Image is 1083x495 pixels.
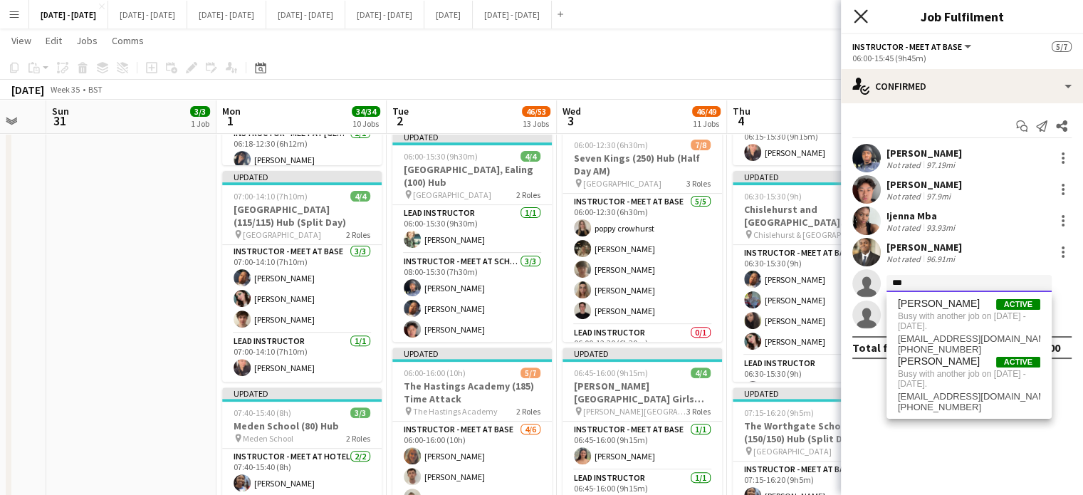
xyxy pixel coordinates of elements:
[222,171,382,382] app-job-card: Updated07:00-14:10 (7h10m)4/4[GEOGRAPHIC_DATA] (115/115) Hub (Split Day) [GEOGRAPHIC_DATA]2 Roles...
[733,203,892,229] h3: Chislehurst and [GEOGRAPHIC_DATA] (130/130) Hub (split day)
[563,422,722,470] app-card-role: Instructor - Meet at Base1/106:45-16:00 (9h15m)[PERSON_NAME]
[731,113,750,129] span: 4
[108,1,187,28] button: [DATE] - [DATE]
[350,191,370,202] span: 4/4
[516,189,540,200] span: 2 Roles
[392,205,552,254] app-card-role: Lead Instructor1/106:00-15:30 (9h30m)[PERSON_NAME]
[744,191,802,202] span: 06:30-15:30 (9h)
[222,171,382,182] div: Updated
[46,34,62,47] span: Edit
[522,106,550,117] span: 46/53
[220,113,241,129] span: 1
[390,113,409,129] span: 2
[733,245,892,355] app-card-role: Instructor - Meet at Base4/406:30-15:30 (9h)[PERSON_NAME][PERSON_NAME][PERSON_NAME][PERSON_NAME]
[898,344,1040,355] span: +4407539752401
[924,222,958,233] div: 93.93mi
[898,368,1040,391] span: Busy with another job on [DATE] - [DATE].
[852,340,901,355] div: Total fee
[886,178,962,191] div: [PERSON_NAME]
[693,118,720,129] div: 11 Jobs
[563,131,722,342] div: 06:00-12:30 (6h30m)7/8Seven Kings (250) Hub (Half Day AM) [GEOGRAPHIC_DATA]3 RolesInstructor - Me...
[886,209,958,222] div: Ijenna Mba
[1052,41,1072,52] span: 5/7
[733,387,892,399] div: Updated
[560,113,581,129] span: 3
[243,433,293,444] span: Meden School
[886,254,924,264] div: Not rated
[563,105,581,118] span: Wed
[996,299,1040,310] span: Active
[583,406,686,417] span: [PERSON_NAME][GEOGRAPHIC_DATA] for Girls
[563,325,722,373] app-card-role: Lead Instructor0/106:00-12:30 (6h30m)
[392,348,552,359] div: Updated
[753,229,857,240] span: Chislehurst & [GEOGRAPHIC_DATA]
[190,106,210,117] span: 3/3
[50,113,69,129] span: 31
[898,402,1040,413] span: +447960833328
[392,380,552,405] h3: The Hastings Academy (185) Time Attack
[76,34,98,47] span: Jobs
[392,105,409,118] span: Tue
[11,34,31,47] span: View
[886,160,924,170] div: Not rated
[222,420,382,432] h3: Meden School (80) Hub
[222,105,241,118] span: Mon
[886,191,924,202] div: Not rated
[898,333,1040,345] span: abi.cheek@hotmail.com
[841,69,1083,103] div: Confirmed
[413,406,498,417] span: The Hastings Academy
[266,1,345,28] button: [DATE] - [DATE]
[112,34,144,47] span: Comms
[686,406,711,417] span: 3 Roles
[733,355,892,404] app-card-role: Lead Instructor1/106:30-15:30 (9h)
[898,298,980,310] span: Abi cheek
[924,191,953,202] div: 97.9mi
[70,31,103,50] a: Jobs
[898,391,1040,402] span: chenxiwu326@gmail.com
[413,189,491,200] span: [GEOGRAPHIC_DATA]
[40,31,68,50] a: Edit
[352,118,380,129] div: 10 Jobs
[753,446,832,457] span: [GEOGRAPHIC_DATA]
[691,140,711,150] span: 7/8
[516,406,540,417] span: 2 Roles
[898,355,980,368] span: Chenxi Wu
[852,41,973,52] button: Instructor - Meet at Base
[222,203,382,229] h3: [GEOGRAPHIC_DATA] (115/115) Hub (Split Day)
[11,83,44,97] div: [DATE]
[852,41,962,52] span: Instructor - Meet at Base
[392,254,552,343] app-card-role: Instructor - Meet at School3/308:00-15:30 (7h30m)[PERSON_NAME][PERSON_NAME][PERSON_NAME]
[563,348,722,359] div: Updated
[886,222,924,233] div: Not rated
[692,106,721,117] span: 46/49
[392,163,552,189] h3: [GEOGRAPHIC_DATA], Ealing (100) Hub
[191,118,209,129] div: 1 Job
[392,131,552,142] div: Updated
[52,105,69,118] span: Sun
[691,368,711,378] span: 4/4
[563,194,722,325] app-card-role: Instructor - Meet at Base5/506:00-12:30 (6h30m)poppy crowhurst[PERSON_NAME][PERSON_NAME][PERSON_N...
[886,241,962,254] div: [PERSON_NAME]
[563,380,722,405] h3: [PERSON_NAME][GEOGRAPHIC_DATA] Girls (120/120) Hub (Split Day)
[924,160,958,170] div: 97.19mi
[523,118,550,129] div: 13 Jobs
[106,31,150,50] a: Comms
[852,53,1072,63] div: 06:00-15:45 (9h45m)
[29,1,108,28] button: [DATE] - [DATE]
[924,254,958,264] div: 96.91mi
[346,433,370,444] span: 2 Roles
[345,1,424,28] button: [DATE] - [DATE]
[898,310,1040,333] span: Busy with another job on [DATE] - [DATE].
[733,105,750,118] span: Thu
[886,147,962,160] div: [PERSON_NAME]
[392,131,552,342] app-job-card: Updated06:00-15:30 (9h30m)4/4[GEOGRAPHIC_DATA], Ealing (100) Hub [GEOGRAPHIC_DATA]2 RolesLead Ins...
[686,178,711,189] span: 3 Roles
[47,84,83,95] span: Week 35
[473,1,552,28] button: [DATE] - [DATE]
[234,191,308,202] span: 07:00-14:10 (7h10m)
[6,31,37,50] a: View
[996,357,1040,368] span: Active
[574,140,648,150] span: 06:00-12:30 (6h30m)
[520,368,540,378] span: 5/7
